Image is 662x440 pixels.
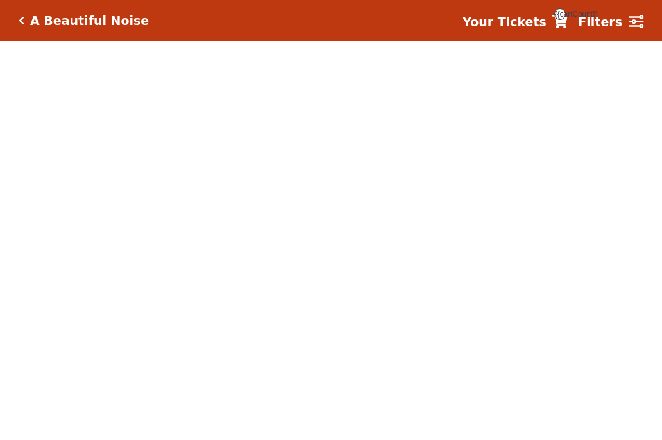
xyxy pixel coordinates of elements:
[578,13,643,31] a: Filters
[463,13,568,31] a: Your Tickets {{cartCount}}
[463,15,547,29] strong: Your Tickets
[578,15,622,29] strong: Filters
[554,8,566,20] span: {{cartCount}}
[19,16,24,25] a: Click here to go back to filters
[30,13,149,28] h5: A Beautiful Noise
